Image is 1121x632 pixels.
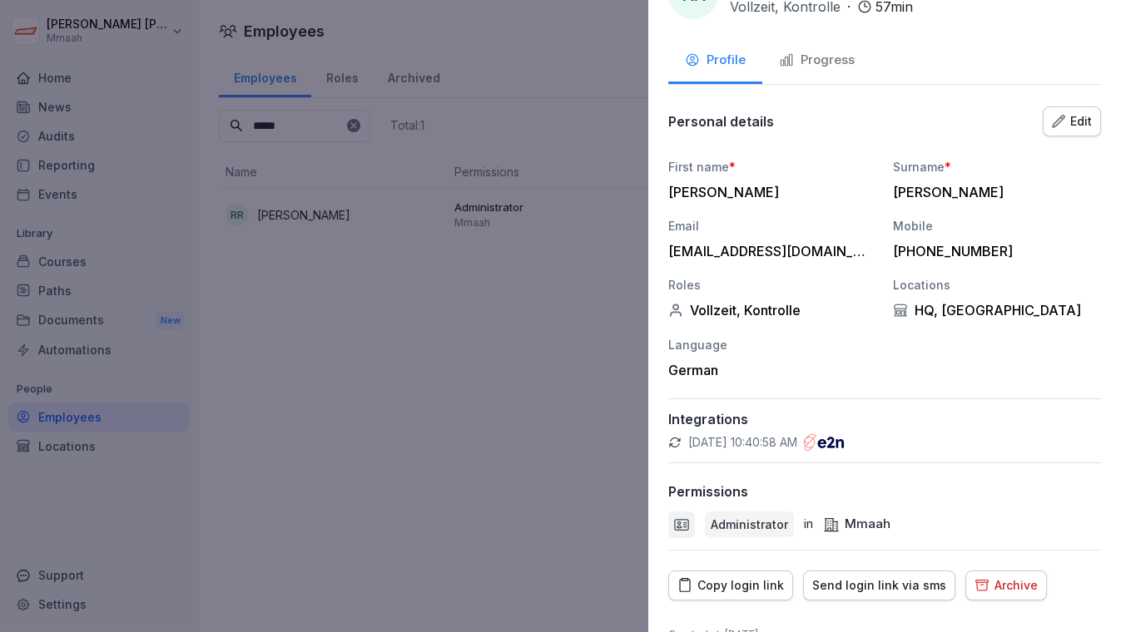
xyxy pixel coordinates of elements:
div: HQ, [GEOGRAPHIC_DATA] [893,302,1101,318]
div: Surname [893,158,1101,175]
button: Profile [668,39,762,84]
button: Edit [1043,106,1101,136]
div: Mobile [893,217,1101,235]
div: [PERSON_NAME] [668,184,868,200]
div: Email [668,217,876,235]
button: Archive [965,570,1047,600]
p: Administrator [711,516,788,533]
div: Profile [685,51,746,70]
div: Language [668,336,876,353]
p: Permissions [668,483,748,500]
div: Vollzeit, Kontrolle [668,302,876,318]
p: Integrations [668,411,1101,427]
div: Locations [893,276,1101,294]
button: Copy login link [668,570,793,600]
div: First name [668,158,876,175]
div: Archive [975,576,1038,595]
button: Progress [762,39,871,84]
div: [PERSON_NAME] [893,184,1093,200]
div: [EMAIL_ADDRESS][DOMAIN_NAME] [668,243,868,259]
div: Mmaah [823,515,890,534]
div: Progress [779,51,855,70]
div: Copy login link [677,576,784,595]
div: Edit [1052,112,1092,131]
div: Send login link via sms [812,576,946,595]
p: Personal details [668,113,774,130]
p: [DATE] 10:40:58 AM [688,434,797,451]
p: in [804,515,813,534]
div: [PHONE_NUMBER] [893,243,1093,259]
div: Roles [668,276,876,294]
img: e2n.png [804,434,844,451]
div: German [668,362,876,378]
button: Send login link via sms [803,570,955,600]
